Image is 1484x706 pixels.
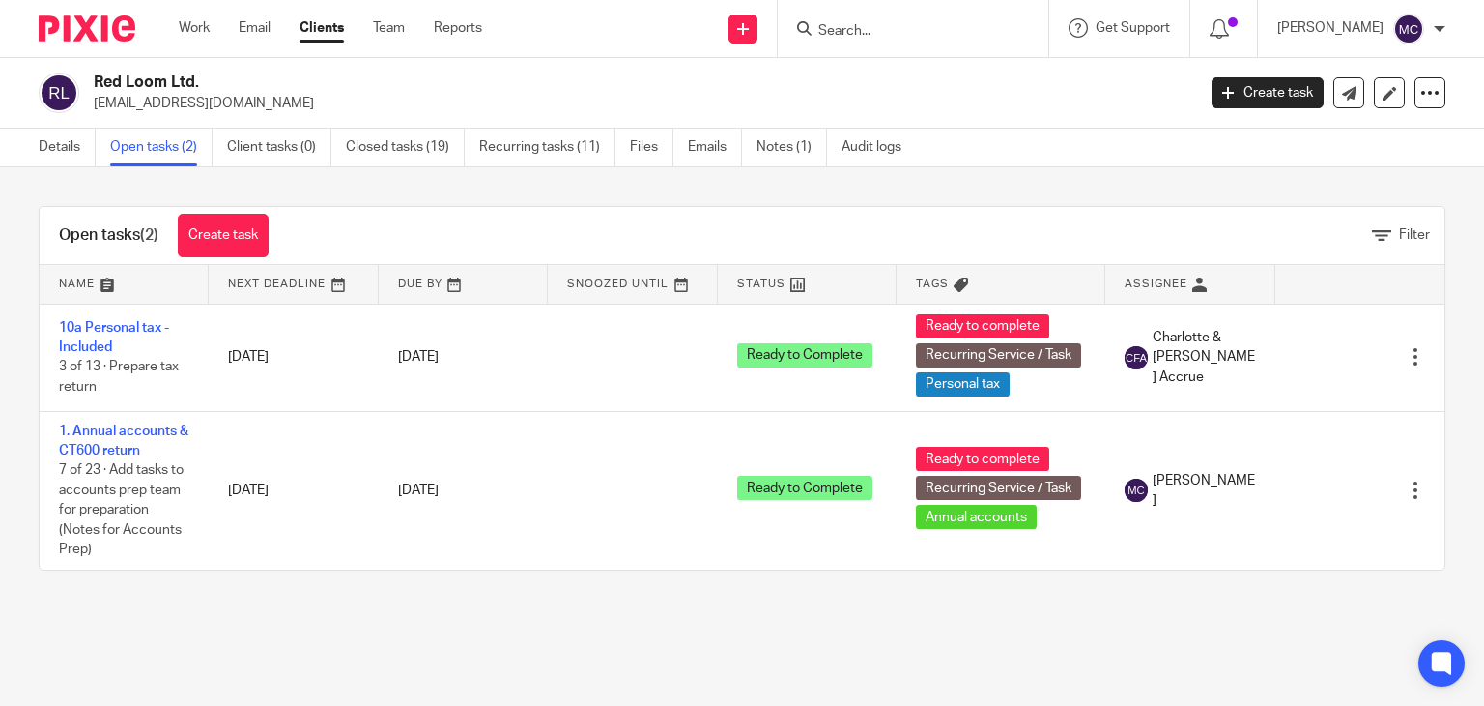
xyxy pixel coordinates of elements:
a: Recurring tasks (11) [479,129,615,166]
a: Email [239,18,271,38]
a: Reports [434,18,482,38]
td: [DATE] [209,304,378,411]
p: [EMAIL_ADDRESS][DOMAIN_NAME] [94,94,1183,113]
span: Ready to Complete [737,343,872,368]
a: Notes (1) [756,129,827,166]
a: Create task [1212,77,1324,108]
img: svg%3E [39,73,79,113]
span: Snoozed Until [567,279,669,289]
span: [DATE] [398,484,439,497]
span: Annual accounts [916,505,1037,529]
a: Work [179,18,210,38]
a: Files [630,129,673,166]
span: Recurring Service / Task [916,476,1081,500]
a: Details [39,129,96,166]
span: [DATE] [398,350,439,364]
span: Tags [916,279,949,289]
a: Client tasks (0) [227,129,331,166]
a: Open tasks (2) [110,129,213,166]
span: Status [737,279,785,289]
span: Charlotte & [PERSON_NAME] Accrue [1153,328,1255,387]
a: Audit logs [842,129,916,166]
span: Filter [1399,228,1430,242]
h1: Open tasks [59,225,158,246]
img: svg%3E [1125,479,1148,502]
a: Create task [178,214,269,257]
span: Ready to complete [916,447,1049,471]
span: 3 of 13 · Prepare tax return [59,361,179,395]
img: svg%3E [1125,346,1148,369]
span: Ready to complete [916,314,1049,338]
span: Recurring Service / Task [916,343,1081,368]
td: [DATE] [209,411,378,570]
span: 7 of 23 · Add tasks to accounts prep team for preparation (Notes for Accounts Prep) [59,463,184,556]
a: Clients [300,18,344,38]
img: svg%3E [1393,14,1424,44]
span: [PERSON_NAME] [1153,471,1255,511]
span: Personal tax [916,372,1010,397]
span: Get Support [1096,21,1170,35]
p: [PERSON_NAME] [1277,18,1384,38]
a: 10a Personal tax - Included [59,321,169,354]
a: Emails [688,129,742,166]
img: Pixie [39,15,135,42]
h2: Red Loom Ltd. [94,73,965,93]
span: Ready to Complete [737,476,872,500]
span: (2) [140,227,158,243]
a: Closed tasks (19) [346,129,465,166]
input: Search [816,23,990,41]
a: Team [373,18,405,38]
a: 1. Annual accounts & CT600 return [59,425,188,457]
